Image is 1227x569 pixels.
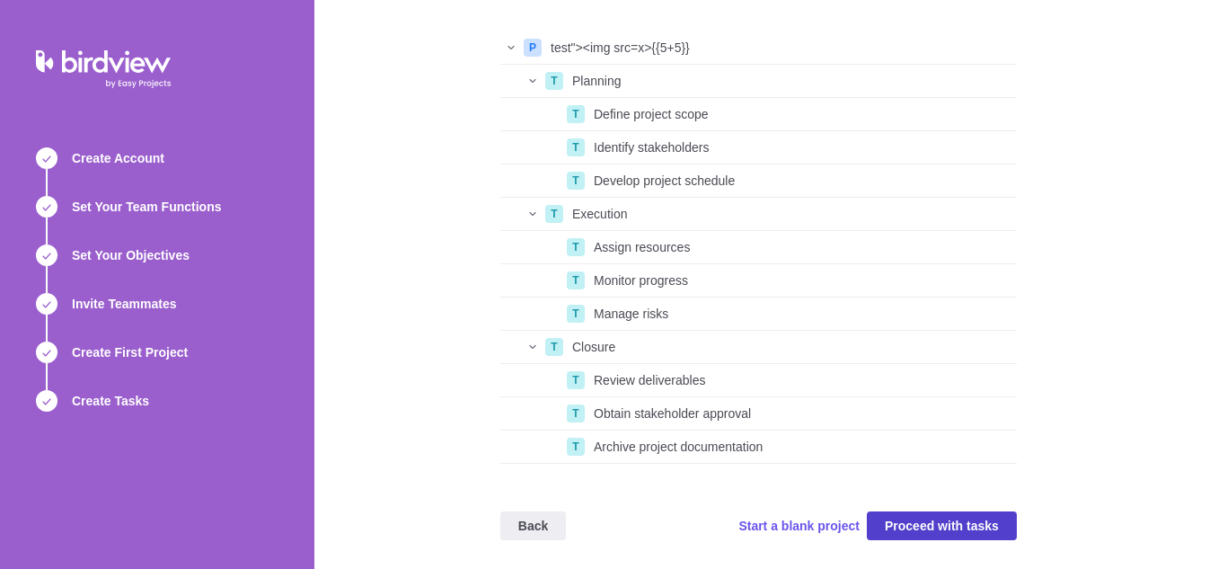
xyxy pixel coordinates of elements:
div: Archive project documentation [587,431,1017,463]
div: Assign resources [587,231,1017,263]
span: Obtain stakeholder approval [594,405,751,422]
span: Identify stakeholders [594,138,709,156]
div: Develop project schedule [587,164,1017,197]
div: T [567,371,585,389]
span: Back [518,515,548,537]
span: Create First Project [72,343,188,361]
span: Review deliverables [594,371,706,389]
div: Obtain stakeholder approval [587,397,1017,430]
span: Invite Teammates [72,295,176,313]
span: Back [500,511,566,540]
span: Create Tasks [72,392,149,410]
div: Closure [565,331,1017,363]
div: T [567,105,585,123]
span: Start a blank project [738,517,860,535]
span: Set Your Team Functions [72,198,221,216]
div: Execution [565,198,1017,230]
span: test"><img src=x>{{5+5}} [551,39,690,57]
span: Define project scope [594,105,709,123]
span: Closure [572,338,615,356]
div: Planning [565,65,1017,97]
div: Monitor progress [587,264,1017,297]
span: Proceed with tasks [885,515,999,537]
div: P [524,39,542,57]
div: Manage risks [587,298,1017,330]
span: Archive project documentation [594,438,763,456]
div: Identify stakeholders [587,131,1017,164]
span: Manage risks [594,305,668,323]
div: grid [500,31,1017,464]
div: T [545,338,563,356]
span: Execution [572,205,627,223]
div: T [567,305,585,323]
div: T [567,172,585,190]
div: T [567,238,585,256]
div: T [567,271,585,289]
div: T [567,138,585,156]
div: T [567,438,585,456]
div: Define project scope [587,98,1017,130]
span: Develop project schedule [594,172,735,190]
span: Start a blank project [738,513,860,538]
span: Assign resources [594,238,690,256]
span: Create Account [72,149,164,167]
div: test"><img src=x>{{5+5}} [543,31,1017,64]
div: Review deliverables [587,364,1017,396]
span: Set Your Objectives [72,246,190,264]
span: Proceed with tasks [867,511,1017,540]
div: T [567,405,585,422]
div: T [545,205,563,223]
span: Planning [572,72,622,90]
div: T [545,72,563,90]
span: Monitor progress [594,271,688,289]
